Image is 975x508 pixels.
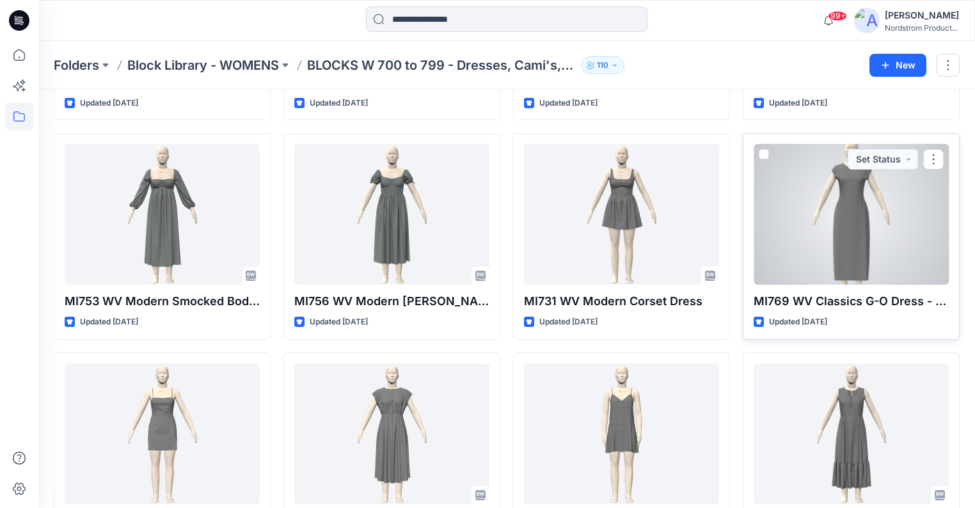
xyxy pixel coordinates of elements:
[294,363,489,504] a: MI717 WV Classic Pleated Dress
[80,97,138,110] p: Updated [DATE]
[294,292,489,310] p: MI756 WV Modern [PERSON_NAME]
[754,292,949,310] p: MI769 WV Classics G-O Dress - Non Shirred
[294,144,489,285] a: MI756 WV Modern Smock - Long
[828,11,847,21] span: 99+
[539,315,598,329] p: Updated [DATE]
[754,363,949,504] a: MI745 WV Classic Slvlss Tier
[127,56,279,74] a: Block Library - WOMENS
[307,56,576,74] p: BLOCKS W 700 to 799 - Dresses, Cami's, Gowns, Chemise
[524,144,719,285] a: MI731 WV Modern Corset Dress
[310,97,368,110] p: Updated [DATE]
[754,144,949,285] a: MI769 WV Classics G-O Dress - Non Shirred
[539,97,598,110] p: Updated [DATE]
[869,54,926,77] button: New
[65,363,260,504] a: MI712 WV Cami Dress
[524,292,719,310] p: MI731 WV Modern Corset Dress
[65,292,260,310] p: MI753 WV Modern Smocked Bodice
[80,315,138,329] p: Updated [DATE]
[524,363,719,504] a: MI716 WV V Nk Slip Dress
[769,97,827,110] p: Updated [DATE]
[854,8,880,33] img: avatar
[769,315,827,329] p: Updated [DATE]
[65,144,260,285] a: MI753 WV Modern Smocked Bodice
[54,56,99,74] a: Folders
[885,23,959,33] div: Nordstrom Product...
[885,8,959,23] div: [PERSON_NAME]
[581,56,624,74] button: 110
[310,315,368,329] p: Updated [DATE]
[597,58,608,72] p: 110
